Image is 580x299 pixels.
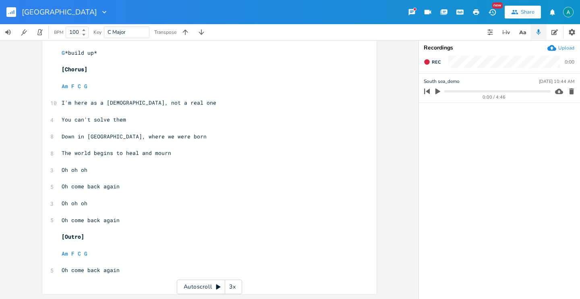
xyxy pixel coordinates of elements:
span: Oh come back again [62,183,120,190]
span: Rec [432,59,441,65]
div: New [492,2,503,8]
img: Alex [563,7,574,17]
span: Oh come back again [62,266,120,274]
span: F [71,82,75,90]
span: [GEOGRAPHIC_DATA] [22,8,97,16]
div: [DATE] 10:44 AM [539,79,574,84]
span: You can't solve them [62,116,126,123]
span: *build up* [62,49,97,56]
span: The world begins to heal and mourn [62,149,171,157]
span: I'm here as a [DEMOGRAPHIC_DATA], not a real one [62,99,216,106]
button: Share [505,6,541,19]
div: 0:00 / 4:46 [438,95,551,99]
span: C [78,250,81,257]
div: Transpose [154,30,176,35]
span: F [71,250,75,257]
div: Key [93,30,101,35]
span: Am [62,82,68,90]
span: Oh oh oh [62,166,87,173]
div: 3x [225,280,240,294]
button: Rec [420,56,444,68]
div: BPM [54,30,63,35]
span: Am [62,250,68,257]
span: Oh oh oh [62,200,87,207]
div: Autoscroll [177,280,242,294]
span: South sea_demo [424,78,460,85]
span: G [62,49,65,56]
span: Down in [GEOGRAPHIC_DATA], where we were born [62,133,207,140]
span: G [84,250,87,257]
span: C [78,82,81,90]
div: Share [521,8,534,16]
span: Oh come back again [62,217,120,224]
div: 0:00 [565,60,574,64]
span: [Outro] [62,233,84,240]
span: [Chorus] [62,66,87,73]
div: Upload [558,45,574,51]
div: Recordings [424,45,575,51]
span: G [84,82,87,90]
button: Upload [547,43,574,52]
span: C Major [108,29,126,36]
button: New [484,5,500,19]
